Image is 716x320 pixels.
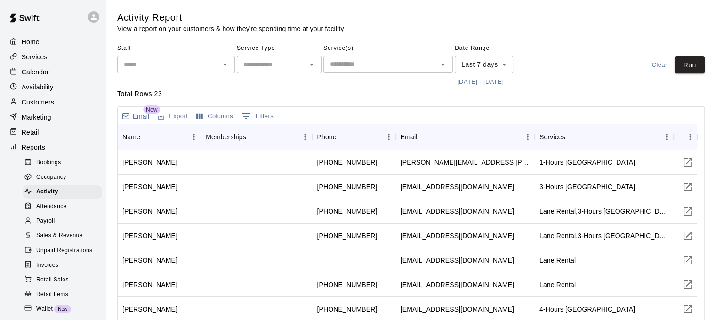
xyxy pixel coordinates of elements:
svg: Visit customer page [682,206,693,217]
div: mkreddy52@gmail.com [401,304,514,314]
div: aneelsjewelry@gmail.com [401,231,514,240]
button: Menu [382,130,396,144]
span: Retail Items [36,290,68,299]
div: Retail Sales [23,273,102,287]
span: New [54,306,71,312]
div: Retail Items [23,288,102,301]
button: Visit customer page [678,226,697,245]
button: Email [120,110,152,123]
div: Lane Rental,3-Hours Batting Lane [539,231,669,240]
span: Wallet [36,304,53,314]
div: Phone [312,124,395,150]
button: Sort [246,130,259,144]
button: Open [436,58,450,71]
button: Visit customer page [678,153,697,172]
button: Sort [337,130,350,144]
a: Attendance [23,200,106,214]
button: Menu [660,130,674,144]
div: Akhil Sirra [122,182,177,192]
div: Invoices [23,259,102,272]
a: Activity [23,185,106,200]
span: Service Type [237,41,322,56]
button: Visit customer page [678,300,697,319]
button: Visit customer page [678,275,697,294]
div: Sales & Revenue [23,229,102,242]
span: Date Range [455,41,537,56]
div: Link [674,124,697,150]
a: Customers [8,95,98,109]
span: Staff [117,41,235,56]
a: Availability [8,80,98,94]
a: Home [8,35,98,49]
svg: Visit customer page [682,255,693,266]
p: Email [133,112,150,121]
svg: Visit customer page [682,230,693,241]
a: Invoices [23,258,106,272]
div: Advait Varadarajan [122,158,177,167]
button: Sort [417,130,430,144]
button: Visit customer page [678,251,697,270]
button: Export [155,109,190,124]
a: Retail [8,125,98,139]
span: Invoices [36,261,58,270]
div: Unpaid Registrations [23,244,102,257]
div: advait.varadarajan@gmail.com [401,158,530,167]
div: Lane Rental [539,280,576,289]
svg: Visit customer page [682,304,693,315]
button: Select columns [194,109,235,124]
div: Madhu Remata [122,304,177,314]
p: Total Rows: 23 [117,89,705,99]
div: +18325714289 [317,304,377,314]
span: Attendance [36,202,67,211]
div: Anand Parthasarathy [122,207,177,216]
div: Occupancy [23,171,102,184]
span: Payroll [36,216,55,226]
div: Memberships [201,124,312,150]
div: Calendar [8,65,98,79]
div: Aneel Mohammad [122,231,177,240]
span: Activity [36,187,58,197]
a: WalletNew [23,302,106,316]
div: hadu21091@gmail.com [401,280,514,289]
a: Reports [8,140,98,154]
span: Occupancy [36,173,66,182]
div: Activity [23,185,102,199]
div: +18133937790 [317,182,377,192]
span: Sales & Revenue [36,231,83,240]
p: Services [22,52,48,62]
div: Email [396,124,535,150]
div: Payroll [23,215,102,228]
h5: Activity Report [117,11,344,24]
div: WalletNew [23,303,102,316]
div: Memberships [206,124,246,150]
a: Bookings [23,155,106,170]
button: Menu [683,130,697,144]
div: anand.signups@gmail.com [401,207,514,216]
svg: Visit customer page [682,181,693,192]
div: Services [539,124,565,150]
a: Retail Items [23,287,106,302]
p: Marketing [22,112,51,122]
div: +18137664692 [317,231,377,240]
p: Availability [22,82,54,92]
div: Marketing [8,110,98,124]
p: View a report on your customers & how they're spending time at your facility [117,24,344,33]
button: Visit customer page [678,177,697,196]
button: Menu [187,130,201,144]
div: 4-Hours Batting Lane [539,304,635,314]
button: Visit customer page [678,202,697,221]
span: New [143,105,160,114]
a: Payroll [23,214,106,229]
div: Lane Rental,3-Hours Batting Lane [539,207,669,216]
p: Customers [22,97,54,107]
a: Retail Sales [23,272,106,287]
button: [DATE] - [DATE] [455,75,506,89]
